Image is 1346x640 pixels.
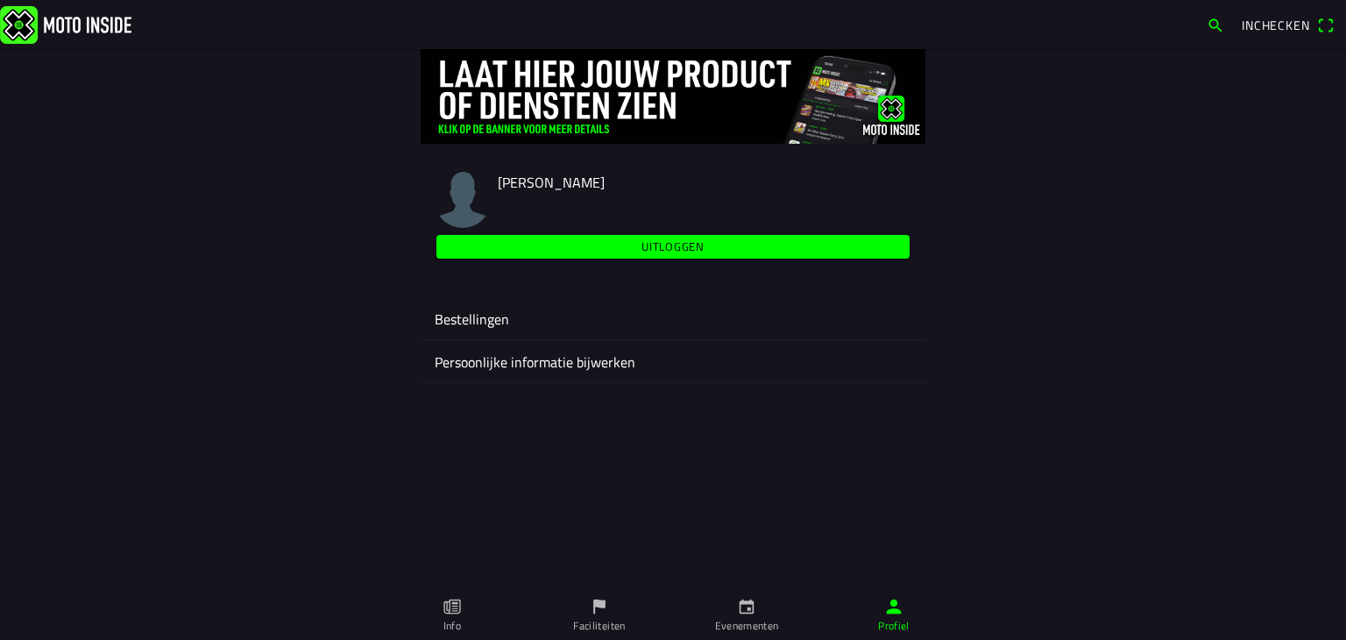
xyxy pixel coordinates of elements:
img: 4Lg0uCZZgYSq9MW2zyHRs12dBiEH1AZVHKMOLPl0.jpg [421,49,925,144]
ion-icon: calendar [737,597,756,616]
ion-icon: paper [443,597,462,616]
ion-icon: flag [590,597,609,616]
ion-button: Uitloggen [436,235,910,259]
ion-label: Evenementen [715,618,779,634]
a: Incheckenqr scanner [1233,10,1342,39]
ion-label: Persoonlijke informatie bijwerken [435,352,911,373]
img: moto-inside-avatar.png [435,172,491,228]
a: search [1198,10,1233,39]
span: [PERSON_NAME] [498,172,605,193]
span: Inchecken [1242,16,1310,34]
ion-label: Bestellingen [435,309,911,330]
ion-label: Profiel [878,618,910,634]
ion-label: Info [443,618,461,634]
ion-icon: person [884,597,903,616]
ion-label: Faciliteiten [573,618,625,634]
